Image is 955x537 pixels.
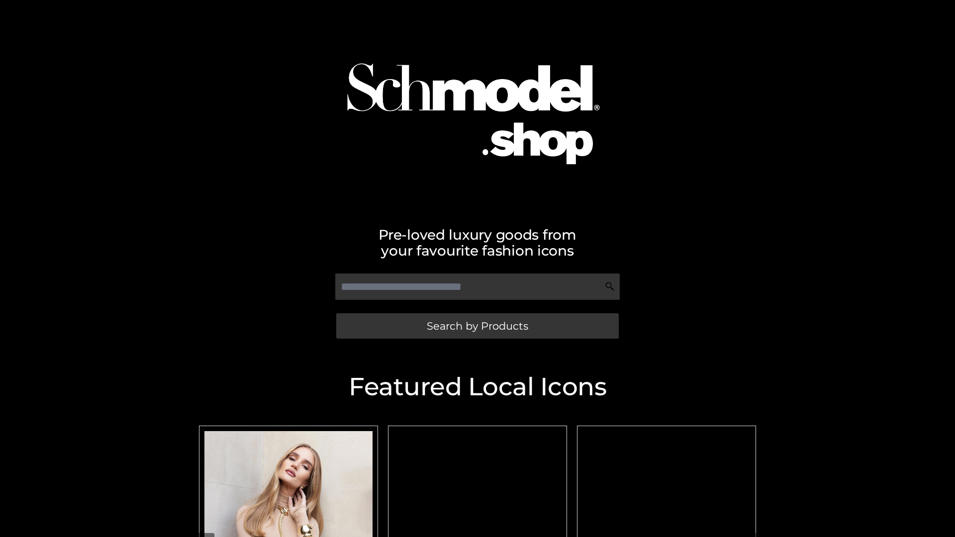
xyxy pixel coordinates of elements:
span: Search by Products [427,321,528,331]
img: Search Icon [605,281,615,291]
h2: Pre-loved luxury goods from your favourite fashion icons [194,227,761,259]
h2: Featured Local Icons​ [194,374,761,399]
a: Search by Products [336,313,619,339]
